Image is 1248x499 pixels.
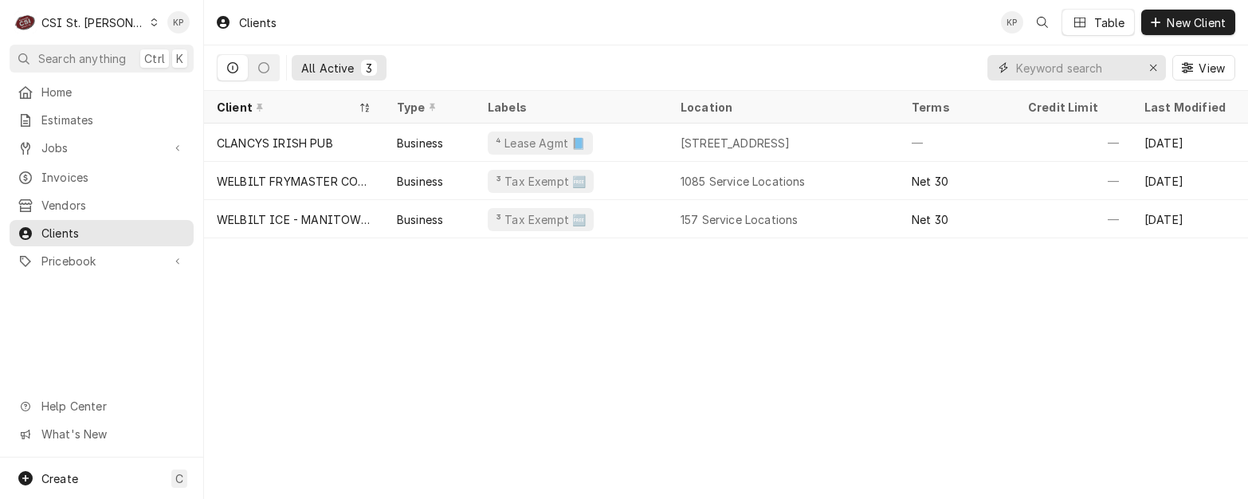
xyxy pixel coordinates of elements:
[1132,124,1248,162] div: [DATE]
[364,60,374,77] div: 3
[1030,10,1055,35] button: Open search
[1132,162,1248,200] div: [DATE]
[397,211,443,228] div: Business
[488,99,655,116] div: Labels
[41,225,186,242] span: Clients
[1016,55,1136,81] input: Keyword search
[10,248,194,274] a: Go to Pricebook
[41,253,162,269] span: Pricebook
[10,107,194,133] a: Estimates
[38,50,126,67] span: Search anything
[10,192,194,218] a: Vendors
[10,421,194,447] a: Go to What's New
[1028,99,1116,116] div: Credit Limit
[41,472,78,485] span: Create
[175,470,183,487] span: C
[217,211,371,228] div: WELBILT ICE - MANITOWOC ICE
[912,211,948,228] div: Net 30
[10,45,194,73] button: Search anythingCtrlK
[10,393,194,419] a: Go to Help Center
[1172,55,1235,81] button: View
[1141,10,1235,35] button: New Client
[1015,162,1132,200] div: —
[41,84,186,100] span: Home
[144,50,165,67] span: Ctrl
[681,99,886,116] div: Location
[681,211,798,228] div: 157 Service Locations
[912,99,999,116] div: Terms
[41,139,162,156] span: Jobs
[397,99,459,116] div: Type
[167,11,190,33] div: Kym Parson's Avatar
[1144,99,1232,116] div: Last Modified
[217,135,333,151] div: CLANCYS IRISH PUB
[41,197,186,214] span: Vendors
[1015,200,1132,238] div: —
[14,11,37,33] div: CSI St. Louis's Avatar
[899,124,1015,162] div: —
[10,220,194,246] a: Clients
[217,173,371,190] div: WELBILT FRYMASTER CORPORATION
[681,173,806,190] div: 1085 Service Locations
[397,173,443,190] div: Business
[1164,14,1229,31] span: New Client
[1001,11,1023,33] div: KP
[41,169,186,186] span: Invoices
[494,211,587,228] div: ³ Tax Exempt 🆓
[494,173,587,190] div: ³ Tax Exempt 🆓
[494,135,587,151] div: ⁴ Lease Agmt 📘
[41,112,186,128] span: Estimates
[1140,55,1166,81] button: Erase input
[912,173,948,190] div: Net 30
[167,11,190,33] div: KP
[301,60,355,77] div: All Active
[41,398,184,415] span: Help Center
[41,14,145,31] div: CSI St. [PERSON_NAME]
[10,135,194,161] a: Go to Jobs
[41,426,184,442] span: What's New
[1132,200,1248,238] div: [DATE]
[217,99,355,116] div: Client
[14,11,37,33] div: C
[1001,11,1023,33] div: Kym Parson's Avatar
[10,164,194,191] a: Invoices
[10,79,194,105] a: Home
[1015,124,1132,162] div: —
[1094,14,1125,31] div: Table
[681,135,791,151] div: [STREET_ADDRESS]
[176,50,183,67] span: K
[1195,60,1228,77] span: View
[397,135,443,151] div: Business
